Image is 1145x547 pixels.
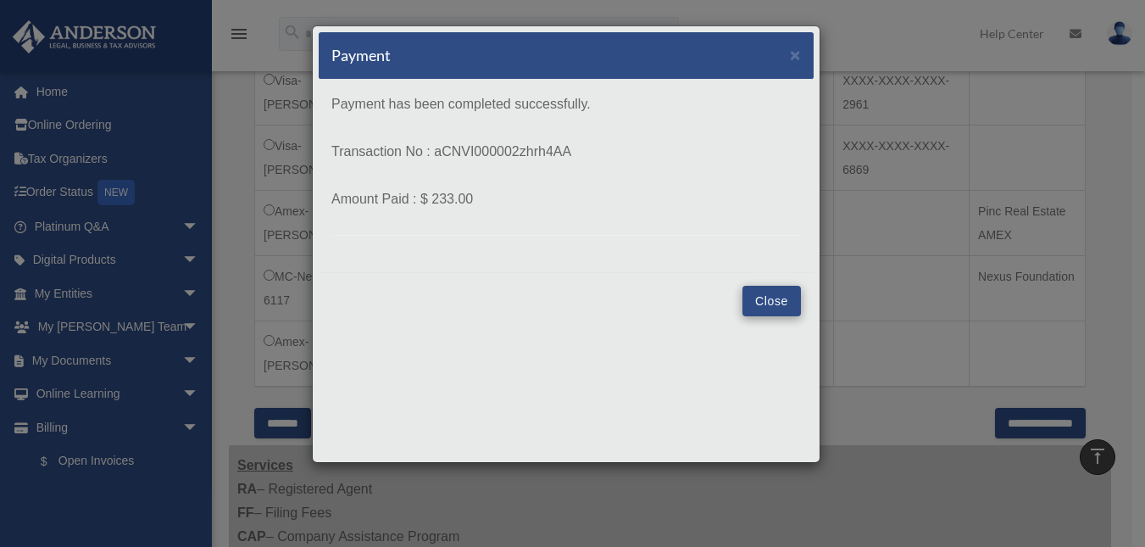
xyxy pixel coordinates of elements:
[331,45,391,66] h5: Payment
[742,286,801,316] button: Close
[790,45,801,64] span: ×
[331,140,801,164] p: Transaction No : aCNVI000002zhrh4AA
[331,187,801,211] p: Amount Paid : $ 233.00
[331,92,801,116] p: Payment has been completed successfully.
[790,46,801,64] button: Close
